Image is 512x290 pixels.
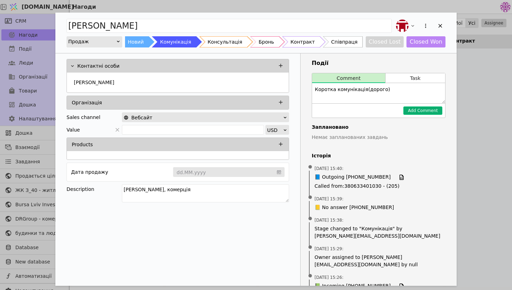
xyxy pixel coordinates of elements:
[315,274,343,281] span: [DATE] 15:26 :
[122,184,289,202] textarea: [PERSON_NAME], комерція
[208,36,242,47] div: Консультація
[74,79,114,86] p: [PERSON_NAME]
[315,173,391,181] span: 📘 Outgoing [PHONE_NUMBER]
[312,134,445,141] p: Немає запланованих завдань
[124,115,129,120] img: online-store.svg
[67,112,100,122] div: Sales channel
[315,165,343,172] span: [DATE] 15:40 :
[258,36,274,47] div: Бронь
[72,99,102,106] p: Організація
[315,246,343,252] span: [DATE] 15:29 :
[315,254,443,268] span: Owner assigned to [PERSON_NAME][EMAIL_ADDRESS][DOMAIN_NAME] by null
[331,36,358,47] div: Співпраця
[312,59,445,67] h3: Події
[71,167,108,177] div: Дата продажу
[307,189,314,207] span: •
[290,36,315,47] div: Контракт
[315,183,443,190] span: Called from : 380633401030 - (205)
[312,152,445,159] h4: Історія
[312,73,385,83] button: Comment
[67,184,122,194] div: Description
[315,225,443,240] span: Stage changed to "Комунікація" by [PERSON_NAME][EMAIL_ADDRESS][DOMAIN_NAME]
[72,141,93,148] p: Products
[307,239,314,256] span: •
[312,124,445,131] h4: Заплановано
[67,125,80,135] span: Value
[315,204,394,211] span: 📒 No answer [PHONE_NUMBER]
[277,169,281,176] svg: calendar
[307,267,314,285] span: •
[68,37,116,46] div: Продаж
[55,13,457,286] div: Add Opportunity
[77,62,119,70] p: Контактні особи
[131,113,152,122] span: Вебсайт
[307,158,314,176] span: •
[366,36,404,47] button: Closed Lost
[396,20,409,32] img: bo
[128,36,144,47] div: Новий
[386,73,445,83] button: Task
[315,217,343,223] span: [DATE] 15:38 :
[406,36,445,47] button: Closed Won
[312,83,445,103] textarea: Коротка комунікація(дорого)
[160,36,191,47] div: Комунікація
[315,282,391,290] span: 📗 Incoming [PHONE_NUMBER]
[403,106,442,115] button: Add Comment
[307,210,314,228] span: •
[267,125,283,135] div: USD
[315,196,343,202] span: [DATE] 15:39 :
